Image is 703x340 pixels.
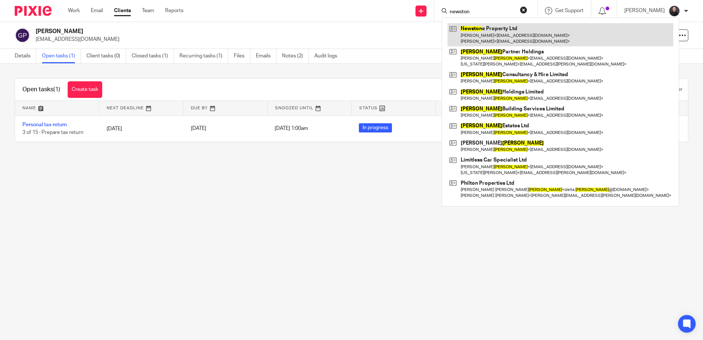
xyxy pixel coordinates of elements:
span: [DATE] 1:00am [275,126,308,131]
input: Search [449,9,515,15]
a: Recurring tasks (1) [179,49,228,63]
img: My%20Photo.jpg [668,5,680,17]
a: Team [142,7,154,14]
h2: [PERSON_NAME] [36,28,478,35]
span: (1) [53,86,60,92]
a: Reports [165,7,183,14]
a: Audit logs [314,49,343,63]
p: [EMAIL_ADDRESS][DOMAIN_NAME] [36,36,588,43]
span: Status [359,106,378,110]
a: Notes (2) [282,49,309,63]
a: Files [234,49,250,63]
td: [DATE] [99,116,183,142]
a: Client tasks (0) [86,49,126,63]
span: [DATE] [191,126,206,131]
a: Emails [256,49,276,63]
h1: Open tasks [22,86,60,93]
span: 3 of 15 · Prepare tax return [22,130,83,135]
span: In progress [359,123,392,132]
a: Clients [114,7,131,14]
img: Pixie [15,6,51,16]
img: svg%3E [15,28,30,43]
span: Get Support [555,8,584,13]
a: Open tasks (1) [42,49,81,63]
a: Closed tasks (1) [132,49,174,63]
p: [PERSON_NAME] [624,7,665,14]
button: Clear [520,6,527,14]
span: Snoozed Until [275,106,314,110]
a: Personal tax return [22,122,67,127]
a: Details [15,49,36,63]
a: Create task [68,81,102,98]
a: Email [91,7,103,14]
a: Work [68,7,80,14]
